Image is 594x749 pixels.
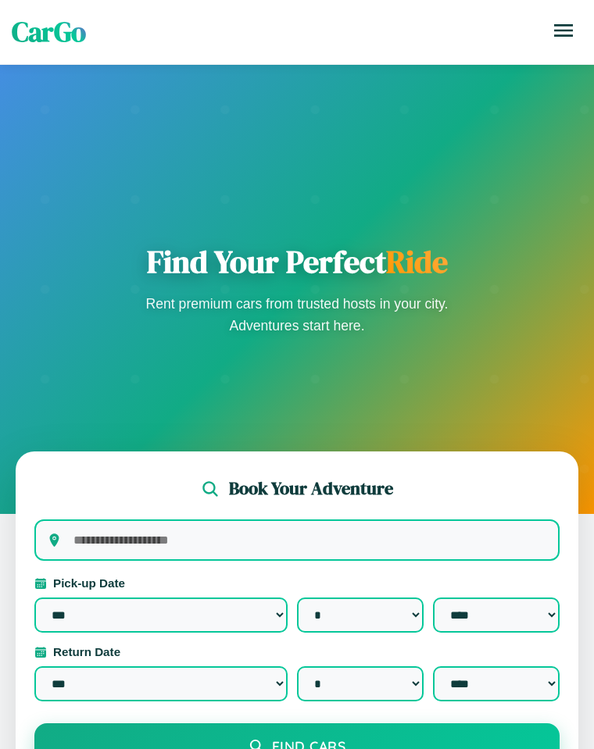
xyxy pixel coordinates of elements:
p: Rent premium cars from trusted hosts in your city. Adventures start here. [141,293,453,337]
label: Return Date [34,645,560,658]
h1: Find Your Perfect [141,243,453,280]
span: CarGo [12,13,86,51]
label: Pick-up Date [34,576,560,590]
span: Ride [386,241,448,283]
h2: Book Your Adventure [229,476,393,501]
